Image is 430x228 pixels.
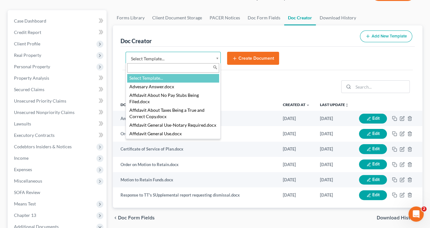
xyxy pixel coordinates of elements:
div: Advesary Answer.docx [127,83,219,91]
div: Affidavit General Use.docx [127,130,219,138]
div: Affidavit General Use-Notary Required.docx [127,121,219,130]
div: Select Template... [127,74,219,83]
span: 2 [421,206,427,211]
div: Affidavit About No Pay Stubs Being Filed.docx [127,91,219,106]
iframe: Intercom live chat [408,206,424,222]
div: Affidavit About Taxes Being a True and Correct Copy.docx [127,106,219,121]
